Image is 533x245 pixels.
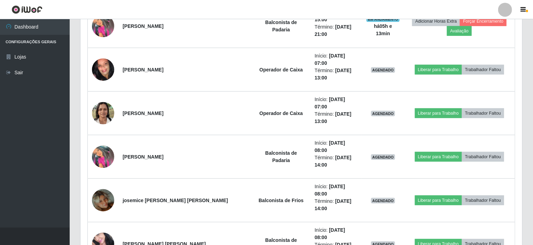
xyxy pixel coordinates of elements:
strong: Operador de Caixa [260,110,303,116]
strong: Balconista de Frios [258,198,303,203]
button: Liberar para Trabalho [415,65,462,75]
button: Adicionar Horas Extra [412,16,460,26]
button: Avaliação [447,26,472,36]
time: [DATE] 08:00 [315,140,345,153]
strong: [PERSON_NAME] [123,110,163,116]
li: Término: [315,198,358,212]
button: Trabalhador Faltou [462,196,504,205]
li: Término: [315,23,358,38]
button: Trabalhador Faltou [462,152,504,162]
button: Liberar para Trabalho [415,196,462,205]
img: 1741955562946.jpeg [92,181,114,220]
li: Término: [315,110,358,125]
strong: [PERSON_NAME] [123,67,163,72]
li: Início: [315,52,358,67]
span: AGENDADO [371,67,395,73]
li: Início: [315,183,358,198]
time: [DATE] 07:00 [315,97,345,109]
li: Início: [315,227,358,241]
img: 1720809249319.jpeg [92,98,114,128]
img: 1701891502546.jpeg [92,45,114,94]
time: [DATE] 08:00 [315,227,345,240]
strong: josemice [PERSON_NAME] [PERSON_NAME] [123,198,228,203]
button: Liberar para Trabalho [415,152,462,162]
strong: há 05 h e 13 min [374,23,392,36]
img: 1715215500875.jpeg [92,146,114,168]
button: Liberar para Trabalho [415,108,462,118]
strong: Operador de Caixa [260,67,303,72]
button: Trabalhador Faltou [462,65,504,75]
button: Trabalhador Faltou [462,108,504,118]
span: AGENDADO [371,154,395,160]
span: AGENDADO [371,111,395,116]
strong: Balconista de Padaria [265,150,297,163]
time: [DATE] 08:00 [315,184,345,197]
li: Início: [315,139,358,154]
li: Início: [315,96,358,110]
span: AGENDADO [371,198,395,204]
li: Término: [315,67,358,82]
button: Forçar Encerramento [460,16,507,26]
img: CoreUI Logo [11,5,43,14]
strong: Balconista de Padaria [265,20,297,32]
strong: [PERSON_NAME] [123,23,163,29]
strong: [PERSON_NAME] [123,154,163,160]
li: Término: [315,154,358,169]
img: 1715215500875.jpeg [92,15,114,37]
time: [DATE] 07:00 [315,53,345,66]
